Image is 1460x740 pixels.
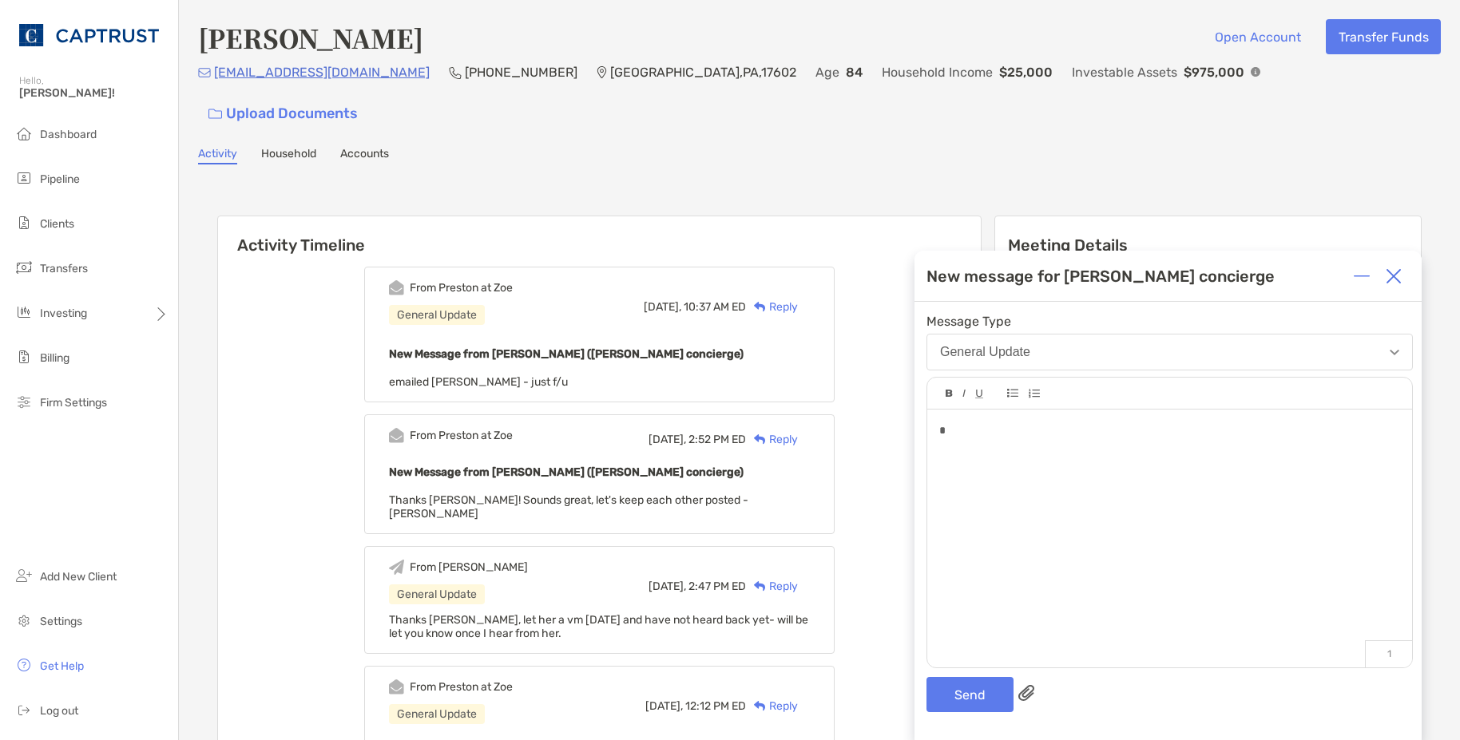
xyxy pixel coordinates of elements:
img: investing icon [14,303,34,322]
b: New Message from [PERSON_NAME] ([PERSON_NAME] concierge) [389,347,744,361]
div: New message for [PERSON_NAME] concierge [926,267,1275,286]
img: Location Icon [597,66,607,79]
button: Open Account [1202,19,1313,54]
span: Thanks [PERSON_NAME], let her a vm [DATE] and have not heard back yet- will be let you know once ... [389,613,808,640]
span: Settings [40,615,82,628]
p: [EMAIL_ADDRESS][DOMAIN_NAME] [214,62,430,82]
div: Reply [746,698,798,714]
a: Activity [198,147,237,164]
span: Transfers [40,262,88,275]
span: 2:52 PM ED [688,433,746,446]
span: Dashboard [40,128,97,141]
button: Transfer Funds [1326,19,1441,54]
img: settings icon [14,611,34,630]
p: Household Income [882,62,993,82]
div: General Update [389,704,485,724]
img: Event icon [389,280,404,295]
img: Editor control icon [975,390,983,398]
img: billing icon [14,347,34,366]
b: New Message from [PERSON_NAME] ([PERSON_NAME] concierge) [389,465,744,479]
div: From Preston at Zoe [410,680,513,694]
p: $25,000 [999,62,1053,82]
img: Phone Icon [449,66,462,79]
span: Add New Client [40,570,117,584]
img: Reply icon [754,302,766,312]
span: 10:37 AM ED [684,300,746,314]
img: Open dropdown arrow [1390,350,1399,355]
p: 84 [846,62,863,82]
span: Firm Settings [40,396,107,410]
img: firm-settings icon [14,392,34,411]
span: Message Type [926,314,1413,329]
div: General Update [389,584,485,604]
div: From [PERSON_NAME] [410,560,528,574]
img: paperclip attachments [1018,685,1034,701]
span: Get Help [40,659,84,673]
img: button icon [208,109,222,120]
p: 1 [1365,640,1412,667]
div: Reply [746,578,798,595]
div: General Update [940,345,1030,359]
span: [DATE], [644,300,681,314]
span: emailed [PERSON_NAME] - just f/u [389,375,568,389]
img: pipeline icon [14,168,34,188]
div: Reply [746,299,798,315]
img: CAPTRUST Logo [19,6,159,64]
img: Editor control icon [1007,389,1018,398]
img: Reply icon [754,434,766,445]
span: [DATE], [645,699,683,713]
img: Event icon [389,679,404,694]
img: Event icon [389,428,404,443]
button: Send [926,677,1014,712]
div: From Preston at Zoe [410,429,513,442]
button: General Update [926,334,1413,370]
span: Thanks [PERSON_NAME]! Sounds great, let's keep each other posted -[PERSON_NAME] [389,493,748,520]
p: [PHONE_NUMBER] [465,62,577,82]
img: logout icon [14,700,34,719]
span: 12:12 PM ED [685,699,746,713]
span: Log out [40,704,78,718]
h4: [PERSON_NAME] [198,19,423,56]
img: Email Icon [198,68,211,77]
img: Reply icon [754,581,766,592]
img: Expand or collapse [1354,268,1370,284]
img: Reply icon [754,701,766,711]
a: Accounts [340,147,389,164]
p: Investable Assets [1072,62,1177,82]
p: Meeting Details [1008,235,1408,255]
img: Editor control icon [946,390,953,398]
a: Upload Documents [198,97,368,131]
div: General Update [389,305,485,325]
img: Info Icon [1251,67,1260,77]
p: [GEOGRAPHIC_DATA] , PA , 17602 [610,62,796,82]
span: 2:47 PM ED [688,580,746,593]
img: get-help icon [14,655,34,675]
span: Billing [40,351,69,365]
img: dashboard icon [14,124,34,143]
img: Event icon [389,560,404,575]
p: $975,000 [1184,62,1244,82]
img: Editor control icon [962,390,966,398]
p: Age [815,62,839,82]
img: clients icon [14,213,34,232]
span: [DATE], [649,433,686,446]
img: Editor control icon [1028,389,1040,398]
span: [DATE], [649,580,686,593]
span: Pipeline [40,172,80,186]
div: From Preston at Zoe [410,281,513,295]
img: Close [1386,268,1402,284]
a: Household [261,147,316,164]
img: transfers icon [14,258,34,277]
span: [PERSON_NAME]! [19,86,169,100]
h6: Activity Timeline [218,216,981,255]
img: add_new_client icon [14,566,34,585]
span: Investing [40,307,87,320]
div: Reply [746,431,798,448]
span: Clients [40,217,74,231]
